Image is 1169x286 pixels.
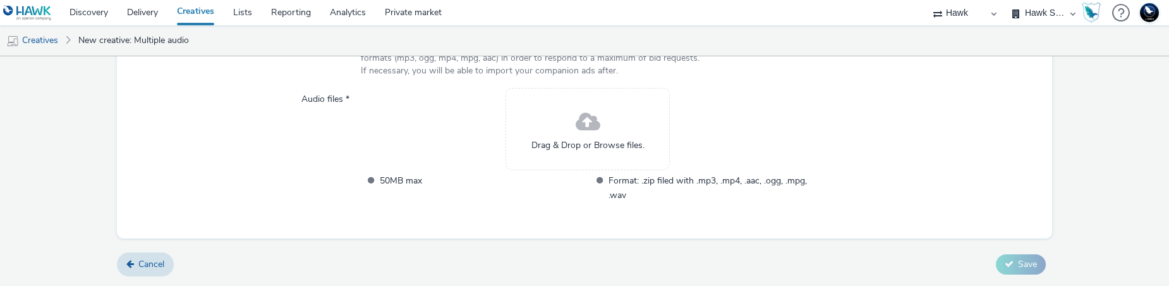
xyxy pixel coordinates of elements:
img: Hawk Academy [1082,3,1101,23]
label: Audio files * [296,88,354,106]
div: Only one audio file format is needed for each audio creative. The file will be automatically conv... [361,39,815,77]
button: Save [996,254,1046,275]
span: Save [1018,258,1037,270]
img: Support Hawk [1140,3,1159,22]
a: Cancel [117,252,174,277]
a: Hawk Academy [1082,3,1106,23]
span: Drag & Drop or Browse files. [531,139,645,152]
span: Format: .zip filed with .mp3, .mp4, .aac, .ogg, .mpg, .wav [609,173,815,202]
span: Cancel [138,258,164,270]
a: New creative: Multiple audio [72,25,195,56]
img: mobile [6,35,19,47]
span: 50MB max [380,173,586,202]
img: undefined Logo [3,5,52,21]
